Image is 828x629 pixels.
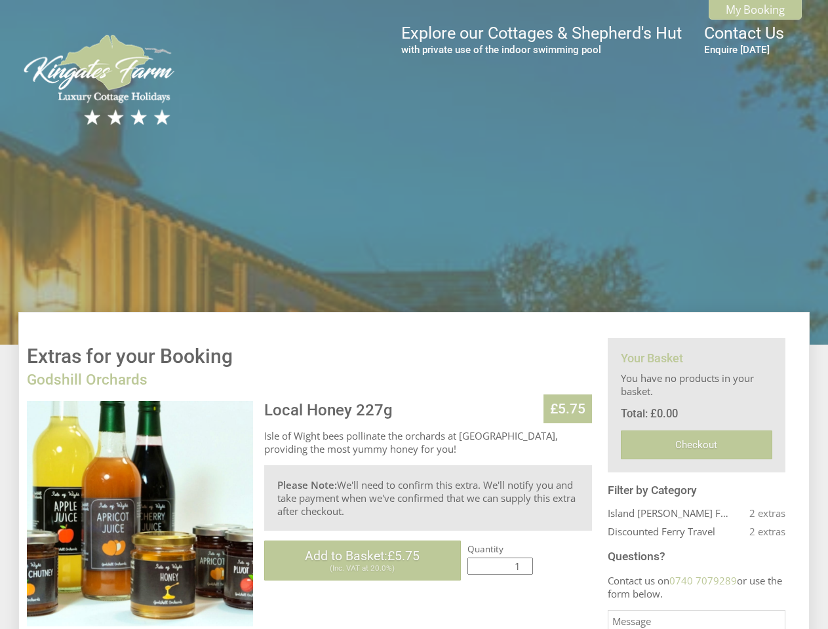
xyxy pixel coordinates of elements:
[669,574,737,587] a: 0740 7079289
[264,541,461,581] button: Add to Basket:£5.75 (Inc. VAT at 20.0%)
[264,401,592,419] h1: Local Honey 227g
[621,372,772,398] p: You have no products in your basket.
[608,506,732,520] a: Island [PERSON_NAME] Fresh Produce
[467,543,592,555] label: Quantity
[264,429,592,455] p: Isle of Wight bees pollinate the orchards at [GEOGRAPHIC_DATA], providing the most yummy honey fo...
[330,563,395,573] span: (Inc. VAT at 20.0%)
[704,24,784,56] a: Contact UsEnquire [DATE]
[608,484,785,497] h3: Filter by Category
[621,351,683,365] a: Your Basket
[543,394,592,423] h2: £5.75
[608,525,732,538] a: Discounted Ferry Travel
[27,345,233,368] a: Extras for your Booking
[18,31,182,128] img: Kingates Farm
[704,44,784,56] small: Enquire [DATE]
[277,478,337,491] strong: Please Note:
[27,371,148,388] a: Godshill Orchards
[27,401,253,627] img: Local Honey 227g
[608,574,785,600] p: Contact us on or use the form below.
[732,525,785,538] p: 2 extras
[305,548,420,563] span: Add to Basket:
[401,44,682,56] small: with private use of the indoor swimming pool
[732,506,785,520] p: 2 extras
[277,478,579,518] p: We'll need to confirm this extra. We'll notify you and take payment when we've confirmed that we ...
[621,430,772,459] a: Checkout
[608,550,785,563] h3: Questions?
[401,24,682,56] a: Explore our Cottages & Shepherd's Hutwith private use of the indoor swimming pool
[387,548,420,563] span: £5.75
[621,408,772,420] h4: Total: £0.00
